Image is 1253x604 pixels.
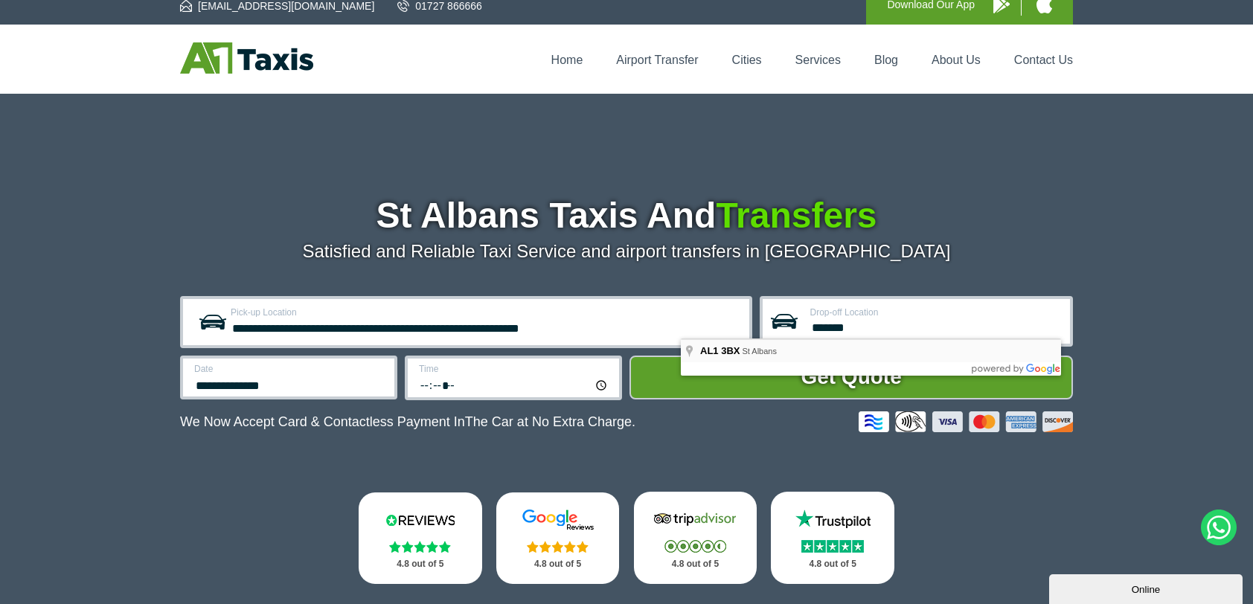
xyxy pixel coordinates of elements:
img: Tripadvisor [650,508,740,530]
span: Transfers [716,196,877,235]
img: Credit And Debit Cards [859,411,1073,432]
img: Stars [389,541,451,553]
a: Services [795,54,841,66]
h1: St Albans Taxis And [180,198,1073,234]
label: Pick-up Location [231,308,740,317]
a: Reviews.io Stars 4.8 out of 5 [359,492,482,584]
img: Trustpilot [788,508,877,530]
label: Date [194,364,385,373]
a: Tripadvisor Stars 4.8 out of 5 [634,492,757,584]
a: Blog [874,54,898,66]
img: Reviews.io [376,509,465,531]
label: Drop-off Location [810,308,1062,317]
button: Get Quote [629,356,1073,400]
p: 4.8 out of 5 [375,555,466,574]
a: Airport Transfer [616,54,698,66]
img: Stars [801,540,864,553]
a: About Us [932,54,981,66]
img: Google [513,509,603,531]
a: Trustpilot Stars 4.8 out of 5 [771,492,894,584]
a: Contact Us [1014,54,1073,66]
iframe: chat widget [1049,571,1246,604]
img: Stars [527,541,589,553]
a: Google Stars 4.8 out of 5 [496,492,620,584]
p: We Now Accept Card & Contactless Payment In [180,414,635,430]
span: AL1 3BX [700,345,740,356]
p: 4.8 out of 5 [650,555,741,574]
span: St Albans [742,347,776,356]
a: Home [551,54,583,66]
p: 4.8 out of 5 [787,555,878,574]
img: Stars [664,540,726,553]
p: Satisfied and Reliable Taxi Service and airport transfers in [GEOGRAPHIC_DATA] [180,241,1073,262]
label: Time [419,364,610,373]
img: A1 Taxis St Albans LTD [180,42,313,74]
span: The Car at No Extra Charge. [465,414,635,429]
p: 4.8 out of 5 [513,555,603,574]
a: Cities [732,54,762,66]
